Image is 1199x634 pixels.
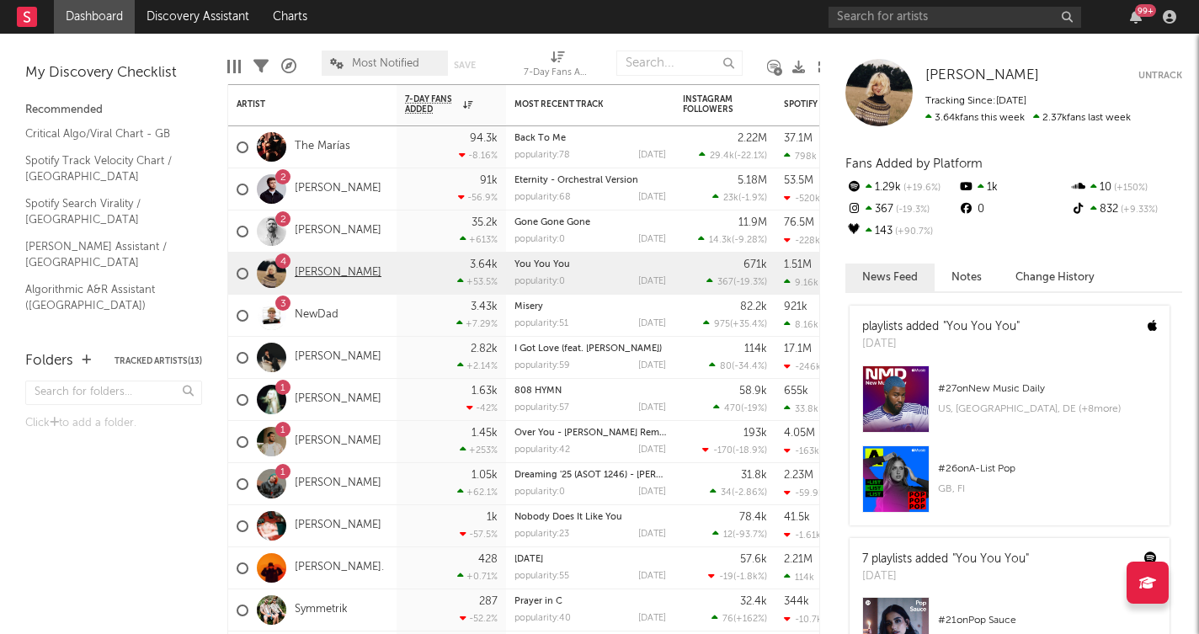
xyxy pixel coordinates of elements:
[938,479,1157,499] div: GB, FI
[472,470,498,481] div: 1.05k
[723,194,738,203] span: 23k
[514,386,562,396] a: 808 HYMN
[460,445,498,456] div: +253 %
[845,264,935,291] button: News Feed
[227,42,241,91] div: Edit Columns
[295,140,350,154] a: The Marías
[352,58,419,69] span: Most Notified
[784,554,813,565] div: 2.21M
[514,176,638,185] a: Eternity - Orchestral Version
[514,614,571,623] div: popularity: 40
[514,361,570,370] div: popularity: 59
[638,530,666,539] div: [DATE]
[479,596,498,607] div: 287
[514,597,666,606] div: Prayer in C
[25,125,185,143] a: Critical Algo/Viral Chart - GB
[295,266,381,280] a: [PERSON_NAME]
[295,350,381,365] a: [PERSON_NAME]
[25,63,202,83] div: My Discovery Checklist
[845,199,957,221] div: 367
[514,302,666,312] div: Misery
[295,603,348,617] a: Symmetrik
[470,133,498,144] div: 94.3k
[458,192,498,203] div: -56.9 %
[850,445,1170,525] a: #26onA-List PopGB, FI
[295,561,384,575] a: [PERSON_NAME].
[738,175,767,186] div: 5.18M
[457,571,498,582] div: +0.71 %
[952,553,1029,565] a: "You You You"
[708,571,767,582] div: ( )
[295,224,381,238] a: [PERSON_NAME]
[457,276,498,287] div: +53.5 %
[638,572,666,581] div: [DATE]
[472,386,498,397] div: 1.63k
[478,554,498,565] div: 428
[524,42,591,91] div: 7-Day Fans Added (7-Day Fans Added)
[784,193,820,204] div: -520k
[466,402,498,413] div: -42 %
[712,192,767,203] div: ( )
[735,446,765,456] span: -18.9 %
[724,404,741,413] span: 470
[456,318,498,329] div: +7.29 %
[514,277,565,286] div: popularity: 0
[734,488,765,498] span: -2.86 %
[457,360,498,371] div: +2.14 %
[1070,177,1182,199] div: 10
[281,42,296,91] div: A&R Pipeline
[722,615,733,624] span: 76
[714,320,730,329] span: 975
[471,301,498,312] div: 3.43k
[683,94,742,115] div: Instagram Followers
[514,429,667,438] a: Over You - [PERSON_NAME] Remix
[460,529,498,540] div: -57.5 %
[784,596,809,607] div: 344k
[741,194,765,203] span: -1.9 %
[25,237,185,272] a: [PERSON_NAME] Assistant / [GEOGRAPHIC_DATA]
[784,175,813,186] div: 53.5M
[719,573,733,582] span: -19
[638,614,666,623] div: [DATE]
[514,513,622,522] a: Nobody Does It Like You
[115,357,202,365] button: Tracked Artists(13)
[514,176,666,185] div: Eternity - Orchestral Version
[784,259,812,270] div: 1.51M
[460,613,498,624] div: -52.2 %
[514,386,666,396] div: 808 HYMN
[1135,4,1156,17] div: 99 +
[514,260,570,269] a: You You You
[454,61,476,70] button: Save
[736,615,765,624] span: +162 %
[736,278,765,287] span: -19.3 %
[1130,10,1142,24] button: 99+
[514,513,666,522] div: Nobody Does It Like You
[784,301,807,312] div: 921k
[514,218,666,227] div: Gone Gone Gone
[638,319,666,328] div: [DATE]
[862,318,1020,336] div: playlists added
[253,42,269,91] div: Filters
[901,184,941,193] span: +19.6 %
[734,362,765,371] span: -34.4 %
[784,386,808,397] div: 655k
[709,236,732,245] span: 14.3k
[480,175,498,186] div: 91k
[925,96,1026,106] span: Tracking Since: [DATE]
[784,572,814,583] div: 114k
[713,402,767,413] div: ( )
[743,428,767,439] div: 193k
[784,512,810,523] div: 41.5k
[850,365,1170,445] a: #27onNew Music DailyUS, [GEOGRAPHIC_DATA], DE (+8more)
[784,487,823,498] div: -59.9k
[999,264,1111,291] button: Change History
[784,445,819,456] div: -163k
[514,260,666,269] div: You You You
[702,445,767,456] div: ( )
[784,319,818,330] div: 8.16k
[487,512,498,523] div: 1k
[784,361,821,372] div: -246k
[472,428,498,439] div: 1.45k
[295,477,381,491] a: [PERSON_NAME]
[514,487,565,497] div: popularity: 0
